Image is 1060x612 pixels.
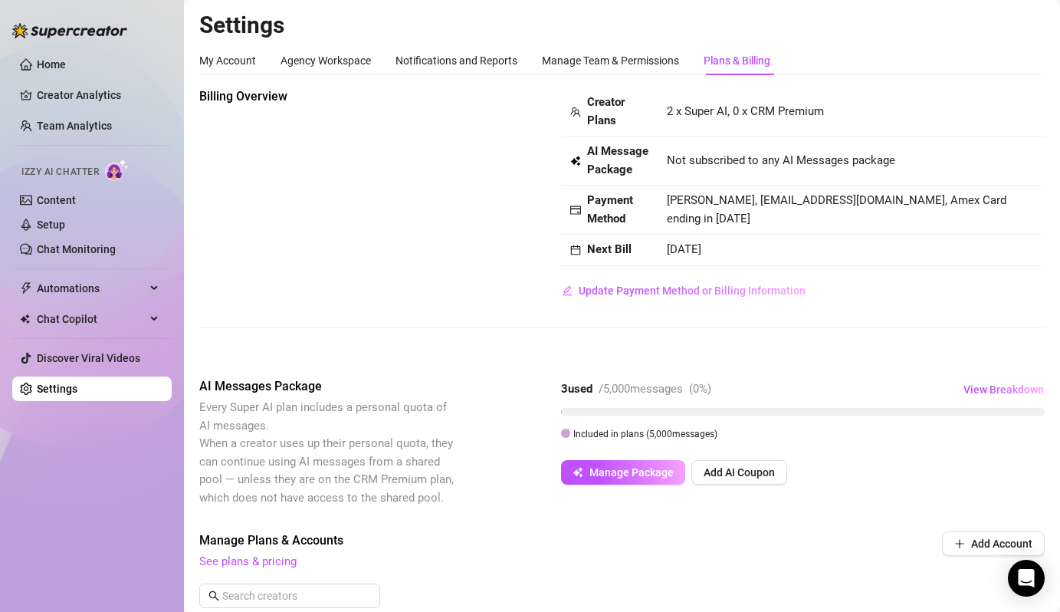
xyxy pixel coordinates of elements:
span: 2 x Super AI, 0 x CRM Premium [667,104,824,118]
div: Notifications and Reports [395,52,517,69]
span: edit [562,285,573,296]
img: Chat Copilot [20,314,30,324]
span: Automations [37,276,146,301]
h2: Settings [199,11,1045,40]
a: Chat Monitoring [37,243,116,255]
div: Agency Workspace [281,52,371,69]
button: View Breakdown [963,377,1045,402]
span: plus [954,538,965,549]
div: Open Intercom Messenger [1008,560,1045,597]
strong: 3 used [561,382,592,396]
strong: Next Bill [587,242,632,256]
span: search [208,591,219,601]
strong: AI Message Package [587,144,648,176]
span: thunderbolt [20,282,32,294]
button: Update Payment Method or Billing Information [561,278,806,303]
img: AI Chatter [105,159,129,181]
span: [PERSON_NAME], [EMAIL_ADDRESS][DOMAIN_NAME], Amex Card ending in [DATE] [667,193,1006,225]
span: Add AI Coupon [704,466,775,479]
a: Discover Viral Videos [37,352,140,364]
span: Chat Copilot [37,307,146,331]
input: Search creators [222,587,359,604]
a: Content [37,194,76,206]
a: Settings [37,383,77,395]
span: AI Messages Package [199,377,457,396]
span: Every Super AI plan includes a personal quota of AI messages. When a creator uses up their person... [199,400,454,505]
a: Setup [37,219,65,231]
span: Manage Plans & Accounts [199,531,838,550]
a: See plans & pricing [199,554,297,568]
strong: Payment Method [587,193,633,225]
span: Not subscribed to any AI Messages package [667,152,895,170]
a: Creator Analytics [37,83,159,107]
span: Included in plans ( 5,000 messages) [573,429,717,439]
div: Plans & Billing [704,52,770,69]
span: / 5,000 messages [599,382,683,396]
a: Home [37,58,66,71]
strong: Creator Plans [587,95,625,127]
span: credit-card [570,205,581,216]
div: Manage Team & Permissions [542,52,679,69]
span: calendar [570,245,581,255]
span: [DATE] [667,242,701,256]
span: Billing Overview [199,87,457,106]
img: logo-BBDzfeDw.svg [12,23,127,38]
button: Manage Package [561,460,685,485]
a: Team Analytics [37,120,112,132]
span: Add Account [971,538,1032,550]
span: Izzy AI Chatter [21,165,99,179]
button: Add AI Coupon [691,460,787,485]
button: Add Account [942,531,1045,556]
span: team [570,107,581,117]
span: Update Payment Method or Billing Information [579,285,806,297]
span: ( 0 %) [689,382,711,396]
span: Manage Package [589,466,674,479]
span: View Breakdown [963,383,1044,396]
div: My Account [199,52,256,69]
